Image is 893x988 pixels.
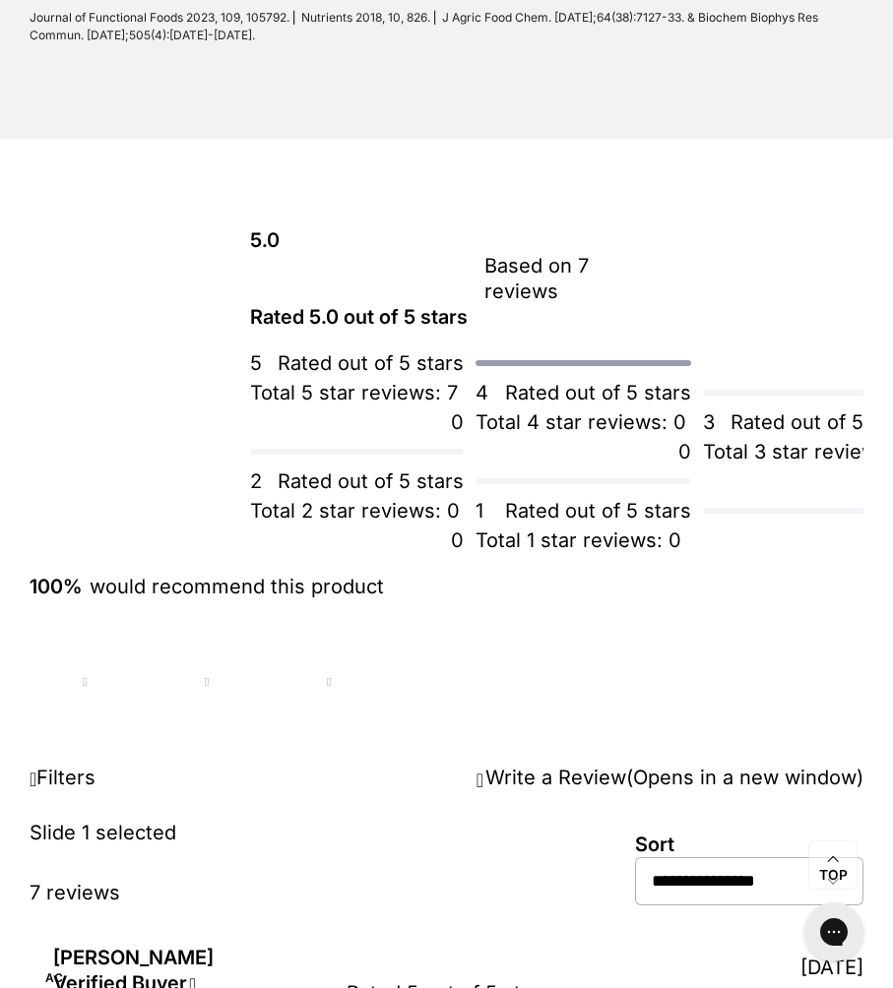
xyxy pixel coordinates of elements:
[250,412,465,432] div: 0
[476,530,691,550] span: Total 1 star reviews: 0
[278,351,464,375] span: Rated out of 5 stars
[250,305,468,329] span: Rated 5.0 out of 5 stars
[703,412,715,432] span: 3
[505,381,691,404] span: Rated out of 5 stars
[819,867,848,885] span: Top
[90,575,384,598] span: would recommend this product
[53,946,214,969] strong: [PERSON_NAME]
[30,880,120,905] div: 7 reviews
[505,499,691,523] span: Rated out of 5 stars
[30,820,396,845] div: Slide 1 selected
[476,442,691,462] div: 0
[250,530,465,550] div: 0
[477,766,863,789] a: Write a Review(Opens in a new window)
[278,469,464,493] span: Rated out of 5 stars
[250,353,262,373] span: 5
[635,833,674,856] label: Sort
[476,501,483,521] span: 1
[250,501,465,521] span: Total 2 star reviews: 0
[800,956,863,979] span: [DATE]
[484,253,643,304] div: Based on 7 reviews
[795,895,873,968] iframe: Gorgias live chat messenger
[250,227,280,253] span: 5.0
[30,575,82,598] strong: 100%
[250,471,262,491] span: 2
[30,9,863,44] p: Journal of Functional Foods 2023, 109, 105792. ⎜ Nutrients 2018, 10, 826. ⎜ J Agric Food Chem. [D...
[476,412,691,432] span: Total 4 star reviews: 0
[250,383,465,402] span: Total 5 star reviews: 7
[30,623,396,741] div: Carousel of customer-uploaded media. Press left and right arrows to navigate. Press enter or spac...
[476,383,488,402] span: 4
[218,948,239,964] div: from United States
[626,766,863,789] span: (Opens in a new window)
